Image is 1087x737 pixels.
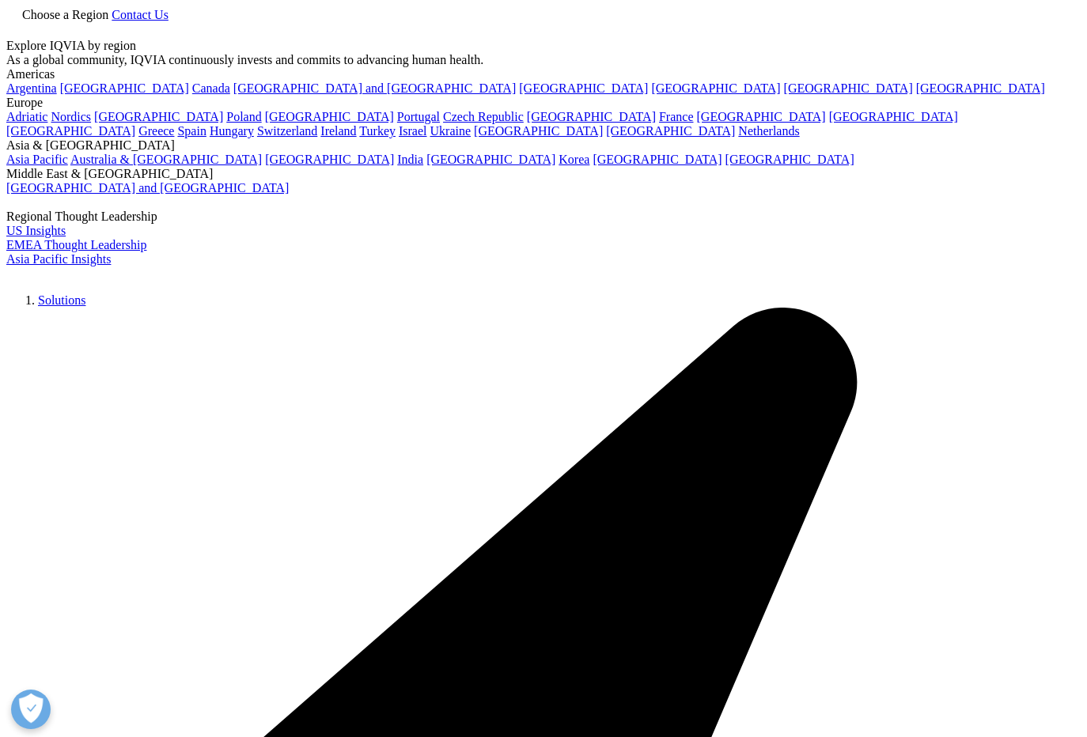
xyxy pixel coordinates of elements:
a: Australia & [GEOGRAPHIC_DATA] [70,153,262,166]
div: Americas [6,67,1081,81]
a: Israel [399,124,427,138]
a: [GEOGRAPHIC_DATA] [426,153,555,166]
a: Asia Pacific Insights [6,252,111,266]
a: [GEOGRAPHIC_DATA] [916,81,1045,95]
a: Turkey [359,124,396,138]
a: [GEOGRAPHIC_DATA] [651,81,780,95]
div: Explore IQVIA by region [6,39,1081,53]
a: France [659,110,694,123]
a: [GEOGRAPHIC_DATA] [94,110,223,123]
a: Solutions [38,293,85,307]
a: [GEOGRAPHIC_DATA] [606,124,735,138]
a: EMEA Thought Leadership [6,238,146,251]
a: Portugal [397,110,440,123]
a: Greece [138,124,174,138]
a: [GEOGRAPHIC_DATA] [725,153,854,166]
span: Choose a Region [22,8,108,21]
a: Canada [192,81,230,95]
a: Hungary [210,124,254,138]
a: Nordics [51,110,91,123]
a: Switzerland [257,124,317,138]
a: [GEOGRAPHIC_DATA] [519,81,648,95]
a: [GEOGRAPHIC_DATA] [265,153,394,166]
a: Korea [559,153,589,166]
div: Asia & [GEOGRAPHIC_DATA] [6,138,1081,153]
a: [GEOGRAPHIC_DATA] [829,110,958,123]
a: [GEOGRAPHIC_DATA] [6,124,135,138]
a: [GEOGRAPHIC_DATA] [593,153,722,166]
a: Ireland [320,124,356,138]
a: [GEOGRAPHIC_DATA] [784,81,913,95]
a: Netherlands [738,124,799,138]
a: [GEOGRAPHIC_DATA] and [GEOGRAPHIC_DATA] [233,81,516,95]
a: India [397,153,423,166]
div: Europe [6,96,1081,110]
a: [GEOGRAPHIC_DATA] [474,124,603,138]
a: Adriatic [6,110,47,123]
a: Asia Pacific [6,153,68,166]
a: [GEOGRAPHIC_DATA] [265,110,394,123]
a: Spain [177,124,206,138]
a: Argentina [6,81,57,95]
a: Czech Republic [443,110,524,123]
div: Regional Thought Leadership [6,210,1081,224]
button: Open Preferences [11,690,51,729]
a: [GEOGRAPHIC_DATA] [60,81,189,95]
a: Contact Us [112,8,169,21]
a: [GEOGRAPHIC_DATA] [697,110,826,123]
div: As a global community, IQVIA continuously invests and commits to advancing human health. [6,53,1081,67]
a: [GEOGRAPHIC_DATA] and [GEOGRAPHIC_DATA] [6,181,289,195]
div: Middle East & [GEOGRAPHIC_DATA] [6,167,1081,181]
a: [GEOGRAPHIC_DATA] [527,110,656,123]
a: Poland [226,110,261,123]
a: US Insights [6,224,66,237]
a: Ukraine [430,124,472,138]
